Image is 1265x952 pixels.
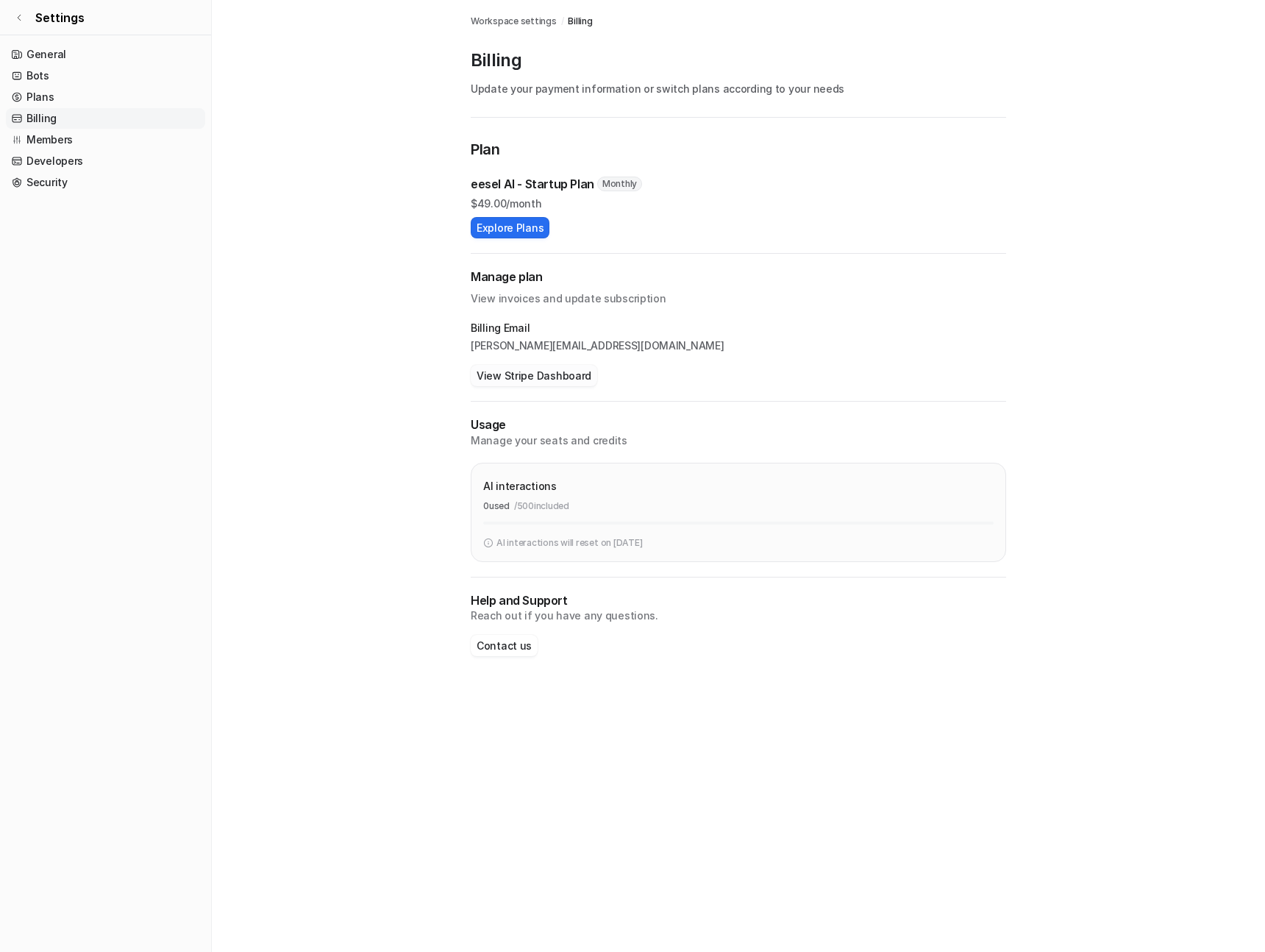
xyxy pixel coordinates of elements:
[6,151,205,171] a: Developers
[471,635,538,656] button: Contact us
[471,15,557,28] a: Workspace settings
[514,500,569,513] p: / 500 included
[471,81,1006,96] p: Update your payment information or switch plans according to your needs
[471,49,1006,72] p: Billing
[471,285,1006,306] p: View invoices and update subscription
[471,175,594,193] p: eesel AI - Startup Plan
[597,177,642,191] span: Monthly
[471,217,549,238] button: Explore Plans
[561,15,564,28] span: /
[6,87,205,107] a: Plans
[483,500,510,513] p: 0 used
[471,608,1006,623] p: Reach out if you have any questions.
[6,129,205,150] a: Members
[6,172,205,193] a: Security
[471,365,597,386] button: View Stripe Dashboard
[471,138,1006,163] p: Plan
[483,478,557,494] p: AI interactions
[496,536,642,550] p: AI interactions will reset on [DATE]
[471,269,1006,285] h2: Manage plan
[471,321,1006,335] p: Billing Email
[6,44,205,65] a: General
[471,338,1006,353] p: [PERSON_NAME][EMAIL_ADDRESS][DOMAIN_NAME]
[6,65,205,86] a: Bots
[471,416,1006,433] p: Usage
[471,592,1006,609] p: Help and Support
[35,9,85,26] span: Settings
[568,15,592,28] a: Billing
[6,108,205,129] a: Billing
[471,196,1006,211] p: $ 49.00/month
[471,433,1006,448] p: Manage your seats and credits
